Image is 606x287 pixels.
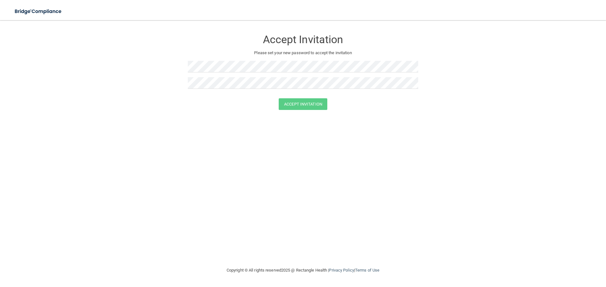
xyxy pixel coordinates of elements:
button: Accept Invitation [279,98,327,110]
p: Please set your new password to accept the invitation [193,49,413,57]
a: Terms of Use [355,268,379,273]
img: bridge_compliance_login_screen.278c3ca4.svg [9,5,68,18]
div: Copyright © All rights reserved 2025 @ Rectangle Health | | [188,260,418,280]
a: Privacy Policy [329,268,354,273]
h3: Accept Invitation [188,34,418,45]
